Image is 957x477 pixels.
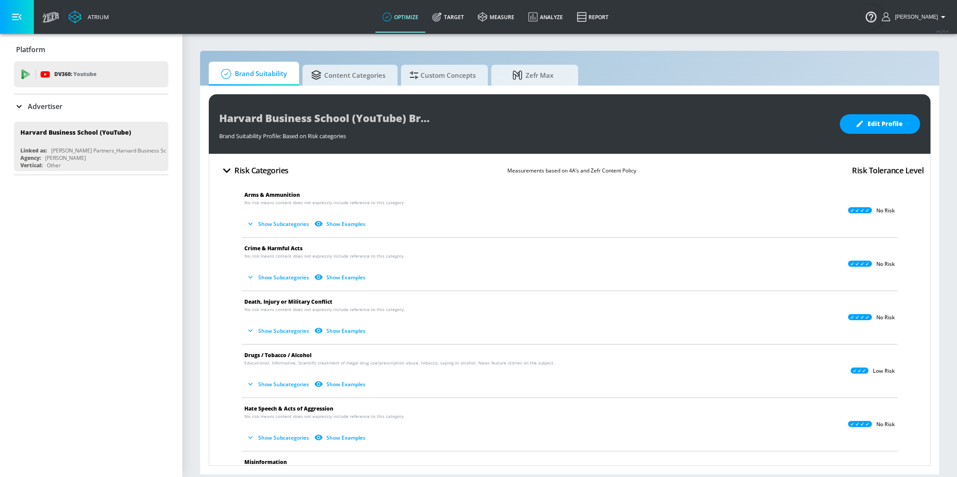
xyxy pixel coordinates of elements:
[857,119,903,129] span: Edit Profile
[244,199,405,206] span: No risk means content does not expressly include reference to this category.
[244,431,312,445] button: Show Subcategories
[51,147,240,154] div: [PERSON_NAME] Partners_Harvard Business School _Canada_YouTube_DV360
[840,114,920,134] button: Edit Profile
[244,351,312,359] span: Drugs / Tobacco / Alcohol
[876,261,895,268] p: No Risk
[570,1,615,33] a: Report
[859,4,883,29] button: Open Resource Center
[69,10,109,23] a: Atrium
[410,65,476,86] span: Custom Concepts
[873,368,895,374] p: Low Risk
[936,29,948,33] span: v 4.25.4
[471,1,521,33] a: measure
[244,324,312,338] button: Show Subcategories
[20,128,131,136] div: Harvard Business School (YouTube)
[244,191,300,199] span: Arms & Ammunition
[14,122,168,171] div: Harvard Business School (YouTube)Linked as:[PERSON_NAME] Partners_Harvard Business School _Canada...
[20,154,41,162] div: Agency:
[84,13,109,21] div: Atrium
[244,270,312,285] button: Show Subcategories
[14,37,168,62] div: Platform
[20,147,47,154] div: Linked as:
[244,253,405,259] span: No risk means content does not expressly include reference to this category.
[375,1,425,33] a: optimize
[244,245,303,252] span: Crime & Harmful Acts
[45,154,86,162] div: [PERSON_NAME]
[882,12,948,22] button: [PERSON_NAME]
[312,377,369,391] button: Show Examples
[244,413,405,420] span: No risk means content does not expressly include reference to this category.
[20,162,43,169] div: Vertical:
[312,431,369,445] button: Show Examples
[876,421,895,428] p: No Risk
[311,65,385,86] span: Content Categories
[54,70,96,79] p: DV360:
[244,377,312,391] button: Show Subcategories
[47,162,61,169] div: Other
[312,324,369,338] button: Show Examples
[244,405,333,412] span: Hate Speech & Acts of Aggression
[244,360,555,366] span: Educational, Informative, Scientific treatment of illegal drug use/prescription abuse, tobacco, v...
[876,207,895,214] p: No Risk
[219,128,831,140] div: Brand Suitability Profile: Based on Risk categories
[73,70,96,79] p: Youtube
[521,1,570,33] a: Analyze
[234,164,289,176] h4: Risk Categories
[14,94,168,119] div: Advertiser
[217,63,287,84] span: Brand Suitability
[891,14,938,20] span: login as: stephanie.wolklin@zefr.com
[500,65,566,86] span: Zefr Max
[28,102,62,111] p: Advertiser
[852,164,924,176] h4: Risk Tolerance Level
[216,160,292,181] button: Risk Categories
[507,166,636,175] p: Measurements based on 4A’s and Zefr Content Policy
[244,217,312,231] button: Show Subcategories
[312,217,369,231] button: Show Examples
[876,314,895,321] p: No Risk
[244,298,332,305] span: Death, Injury or Military Conflict
[14,61,168,87] div: DV360: Youtube
[425,1,471,33] a: Target
[244,458,287,466] span: Misinformation
[244,306,405,313] span: No risk means content does not expressly include reference to this category.
[312,270,369,285] button: Show Examples
[16,45,45,54] p: Platform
